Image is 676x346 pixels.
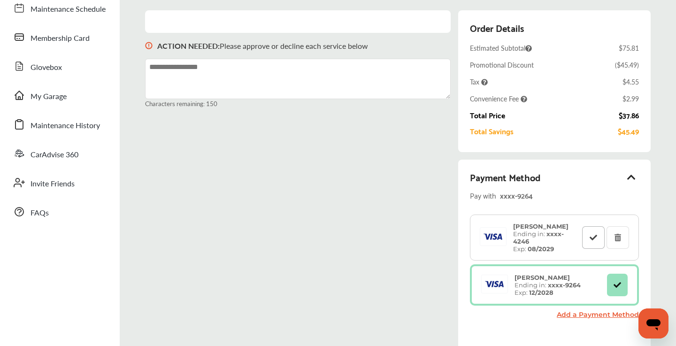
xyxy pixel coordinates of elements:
a: CarAdvise 360 [8,141,110,166]
div: $45.49 [618,127,639,135]
small: Characters remaining: 150 [145,99,451,108]
a: Invite Friends [8,170,110,195]
strong: 08/2029 [528,245,554,253]
div: $4.55 [622,77,639,86]
span: My Garage [31,91,67,103]
strong: xxxx- 4246 [513,230,564,245]
a: My Garage [8,83,110,108]
strong: xxxx- 9264 [548,281,581,289]
a: Membership Card [8,25,110,49]
div: Ending in: Exp: [508,223,582,253]
strong: [PERSON_NAME] [513,223,568,230]
b: ACTION NEEDED : [157,40,220,51]
iframe: Button to launch messaging window [638,308,668,338]
span: Invite Friends [31,178,75,190]
a: Maintenance History [8,112,110,137]
img: svg+xml;base64,PHN2ZyB3aWR0aD0iMTYiIGhlaWdodD0iMTciIHZpZXdCb3g9IjAgMCAxNiAxNyIgZmlsbD0ibm9uZSIgeG... [145,33,153,59]
span: Tax [470,77,488,86]
div: xxxx- 9264 [500,189,617,201]
div: Payment Method [470,169,639,185]
strong: [PERSON_NAME] [515,274,570,281]
div: ( $45.49 ) [615,60,639,69]
span: CarAdvise 360 [31,149,78,161]
div: Total Price [470,111,505,119]
div: Order Details [470,20,524,36]
span: Maintenance History [31,120,100,132]
p: Please approve or decline each service below [157,40,368,51]
span: Convenience Fee [470,94,527,103]
div: $37.86 [619,111,639,119]
strong: 12/2028 [529,289,553,296]
div: $2.99 [622,94,639,103]
span: Membership Card [31,32,90,45]
div: Total Savings [470,127,514,135]
div: Ending in: Exp: [510,274,585,296]
span: Glovebox [31,62,62,74]
span: Pay with [470,189,496,201]
div: $75.81 [619,43,639,53]
a: FAQs [8,200,110,224]
span: Estimated Subtotal [470,43,532,53]
a: Add a Payment Method [557,310,639,319]
span: FAQs [31,207,49,219]
span: Maintenance Schedule [31,3,106,15]
a: Glovebox [8,54,110,78]
div: Promotional Discount [470,60,534,69]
